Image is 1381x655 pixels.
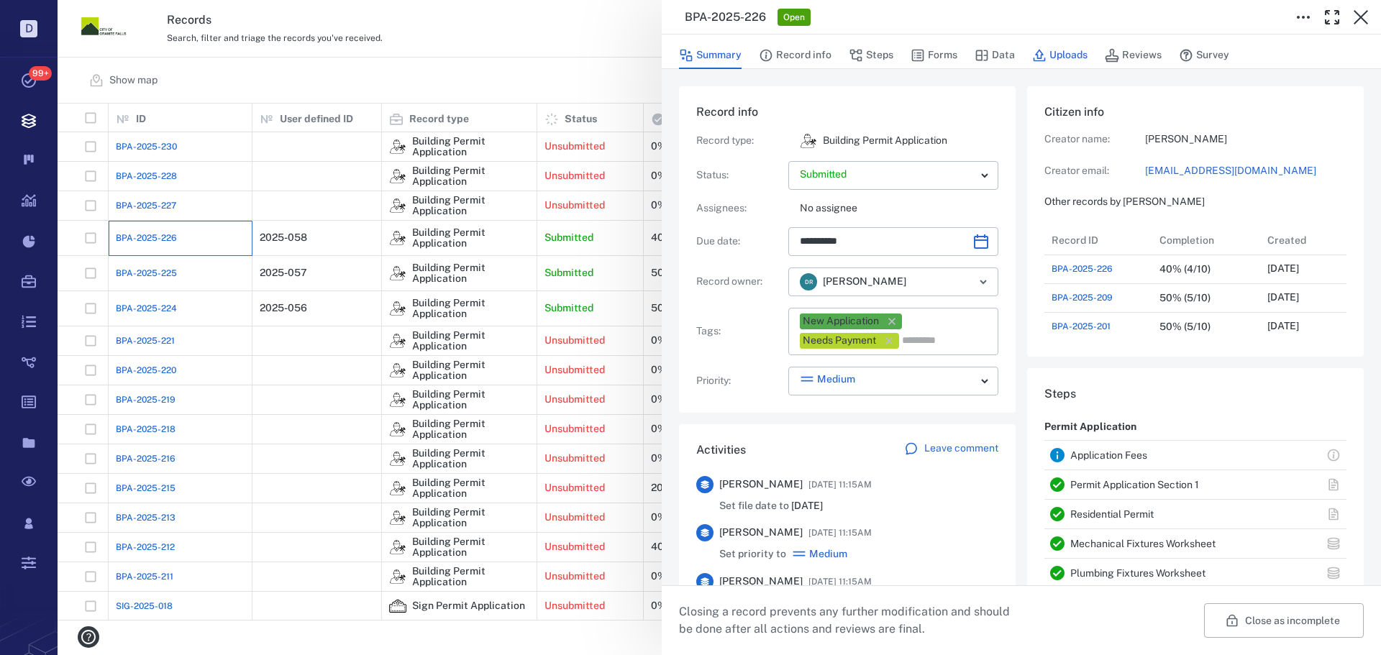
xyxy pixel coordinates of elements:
[1044,385,1346,403] h6: Steps
[696,441,746,459] h6: Activities
[679,86,1016,424] div: Record infoRecord type:icon Building Permit ApplicationBuilding Permit ApplicationStatus:Assignee...
[800,132,817,150] img: icon Building Permit Application
[809,547,847,562] span: Medium
[1152,226,1260,255] div: Completion
[1070,508,1154,520] a: Residential Permit
[780,12,808,24] span: Open
[1159,293,1211,303] div: 50% (5/10)
[1052,320,1111,333] a: BPA-2025-201
[719,547,786,562] p: Set priority to
[696,104,998,121] h6: Record info
[1159,264,1211,275] div: 40% (4/10)
[1044,104,1346,121] h6: Citizen info
[1145,132,1346,147] p: [PERSON_NAME]
[800,273,817,290] div: D R
[1179,42,1229,69] button: Survey
[800,168,975,182] p: Submitted
[696,234,783,249] p: Due date :
[719,526,803,540] span: [PERSON_NAME]
[823,275,906,289] span: [PERSON_NAME]
[1044,414,1136,440] p: Permit Application
[1145,164,1346,178] a: [EMAIL_ADDRESS][DOMAIN_NAME]
[1267,290,1299,305] p: [DATE]
[803,334,876,348] div: Needs Payment
[679,603,1021,638] p: Closing a record prevents any further modification and should be done after all actions and revie...
[1027,86,1364,368] div: Citizen infoCreator name:[PERSON_NAME]Creator email:[EMAIL_ADDRESS][DOMAIN_NAME]Other records by ...
[975,42,1015,69] button: Data
[29,66,52,81] span: 99+
[1052,291,1113,304] a: BPA-2025-209
[1044,226,1152,255] div: Record ID
[803,314,879,329] div: New Application
[1318,3,1346,32] button: Toggle Fullscreen
[1052,262,1113,275] a: BPA-2025-226
[1267,262,1299,276] p: [DATE]
[1260,226,1368,255] div: Created
[1052,220,1098,260] div: Record ID
[1159,321,1211,332] div: 50% (5/10)
[759,42,831,69] button: Record info
[849,42,893,69] button: Steps
[1070,567,1205,579] a: Plumbing Fixtures Worksheet
[696,275,783,289] p: Record owner :
[800,132,817,150] div: Building Permit Application
[685,9,766,26] h3: BPA-2025-226
[32,10,62,23] span: Help
[696,324,783,339] p: Tags :
[808,476,872,493] span: [DATE] 11:15AM
[1267,220,1306,260] div: Created
[1044,164,1145,178] p: Creator email:
[679,42,742,69] button: Summary
[808,524,872,541] span: [DATE] 11:15AM
[1105,42,1162,69] button: Reviews
[808,573,872,590] span: [DATE] 11:15AM
[696,134,783,148] p: Record type :
[823,134,947,148] p: Building Permit Application
[924,441,998,456] p: Leave comment
[719,574,803,589] span: [PERSON_NAME]
[1267,319,1299,334] p: [DATE]
[1070,479,1199,490] a: Permit Application Section 1
[696,201,783,216] p: Assignees :
[1070,538,1216,549] a: Mechanical Fixtures Worksheet
[1289,3,1318,32] button: Toggle to Edit Boxes
[696,374,783,388] p: Priority :
[911,42,957,69] button: Forms
[719,499,823,513] span: Set file date to
[1070,449,1147,461] a: Application Fees
[817,372,855,387] span: Medium
[719,477,803,492] span: [PERSON_NAME]
[967,227,995,256] button: Choose date, selected date is Oct 13, 2025
[20,20,37,37] p: D
[973,272,993,292] button: Open
[1044,195,1346,209] p: Other records by [PERSON_NAME]
[1204,603,1364,638] button: Close as incomplete
[791,500,823,511] span: [DATE]
[800,201,998,216] p: No assignee
[696,168,783,183] p: Status :
[1032,42,1088,69] button: Uploads
[904,441,998,459] a: Leave comment
[1159,220,1214,260] div: Completion
[1346,3,1375,32] button: Close
[1044,132,1145,147] p: Creator name:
